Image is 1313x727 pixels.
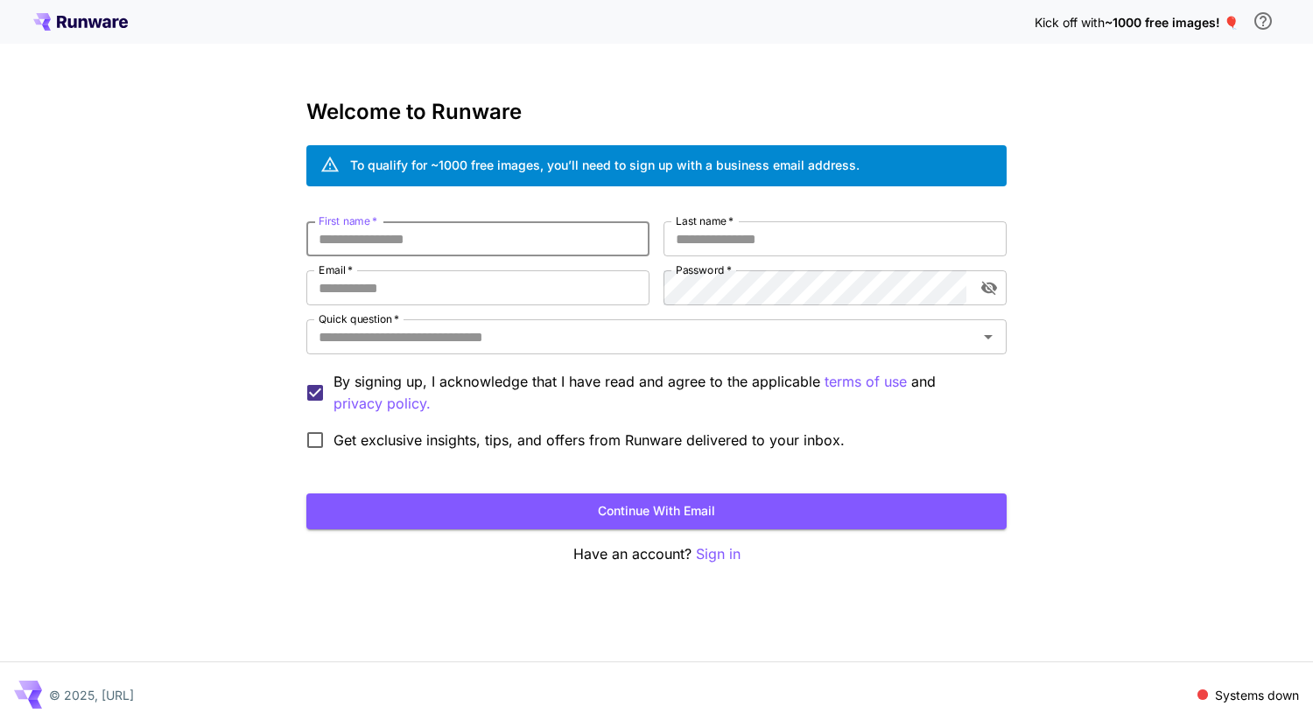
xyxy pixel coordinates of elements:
button: In order to qualify for free credit, you need to sign up with a business email address and click ... [1246,3,1281,38]
span: Kick off with [1035,15,1105,30]
div: To qualify for ~1000 free images, you’ll need to sign up with a business email address. [350,156,860,174]
p: terms of use [825,371,907,393]
p: © 2025, [URL] [49,686,134,704]
button: Continue with email [306,493,1007,529]
button: Open [976,325,1001,349]
button: toggle password visibility [973,272,1005,304]
h3: Welcome to Runware [306,100,1007,124]
button: Sign in [696,543,741,565]
label: First name [319,213,377,228]
span: ~1000 free images! 🎈 [1105,15,1239,30]
button: By signing up, I acknowledge that I have read and agree to the applicable and privacy policy. [825,371,907,393]
p: Have an account? [306,543,1007,565]
label: Quick question [319,311,399,326]
label: Email [319,262,353,277]
button: By signing up, I acknowledge that I have read and agree to the applicable terms of use and [334,393,431,415]
p: privacy policy. [334,393,431,415]
label: Last name [676,213,734,228]
label: Password [676,262,732,277]
p: Systems down [1215,686,1299,704]
p: By signing up, I acknowledge that I have read and agree to the applicable and [334,371,993,415]
span: Get exclusive insights, tips, and offers from Runware delivered to your inbox. [334,430,845,451]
